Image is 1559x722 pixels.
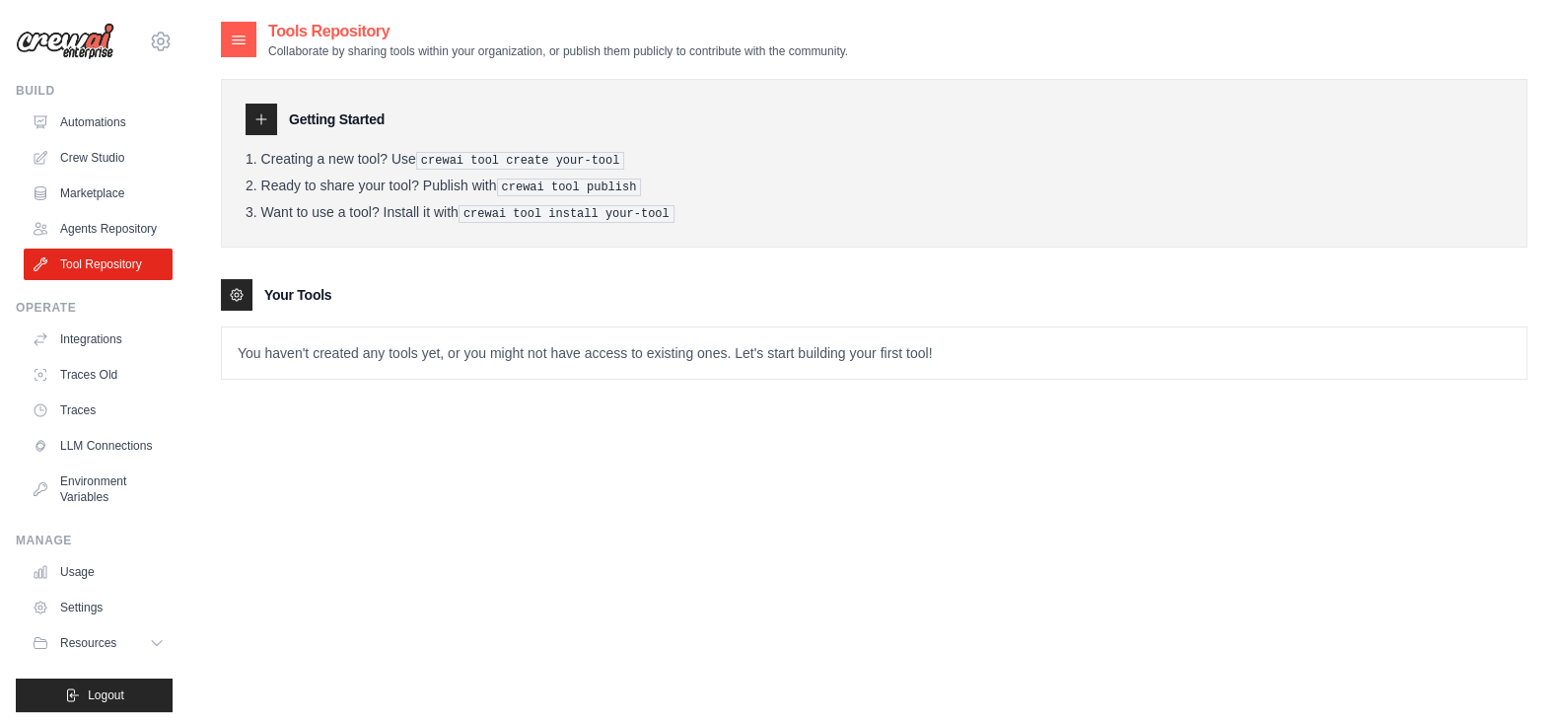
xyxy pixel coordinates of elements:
a: Agents Repository [24,213,173,245]
h2: Tools Repository [268,20,848,43]
a: Environment Variables [24,466,173,513]
a: Usage [24,556,173,588]
a: Traces [24,395,173,426]
a: Crew Studio [24,142,173,174]
pre: crewai tool install your-tool [459,205,674,223]
li: Ready to share your tool? Publish with [246,178,1503,196]
div: Operate [16,300,173,316]
a: LLM Connections [24,430,173,462]
button: Logout [16,679,173,712]
div: Manage [16,533,173,548]
a: Integrations [24,324,173,355]
li: Want to use a tool? Install it with [246,204,1503,223]
h3: Getting Started [289,109,385,129]
pre: crewai tool publish [497,179,642,196]
a: Tool Repository [24,249,173,280]
a: Marketplace [24,178,173,209]
button: Resources [24,627,173,659]
p: You haven't created any tools yet, or you might not have access to existing ones. Let's start bui... [222,327,1526,379]
span: Logout [88,687,124,703]
pre: crewai tool create your-tool [416,152,625,170]
a: Traces Old [24,359,173,391]
a: Automations [24,107,173,138]
div: Build [16,83,173,99]
a: Settings [24,592,173,623]
li: Creating a new tool? Use [246,151,1503,170]
h3: Your Tools [264,285,331,305]
img: Logo [16,23,114,60]
p: Collaborate by sharing tools within your organization, or publish them publicly to contribute wit... [268,43,848,59]
span: Resources [60,635,116,651]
